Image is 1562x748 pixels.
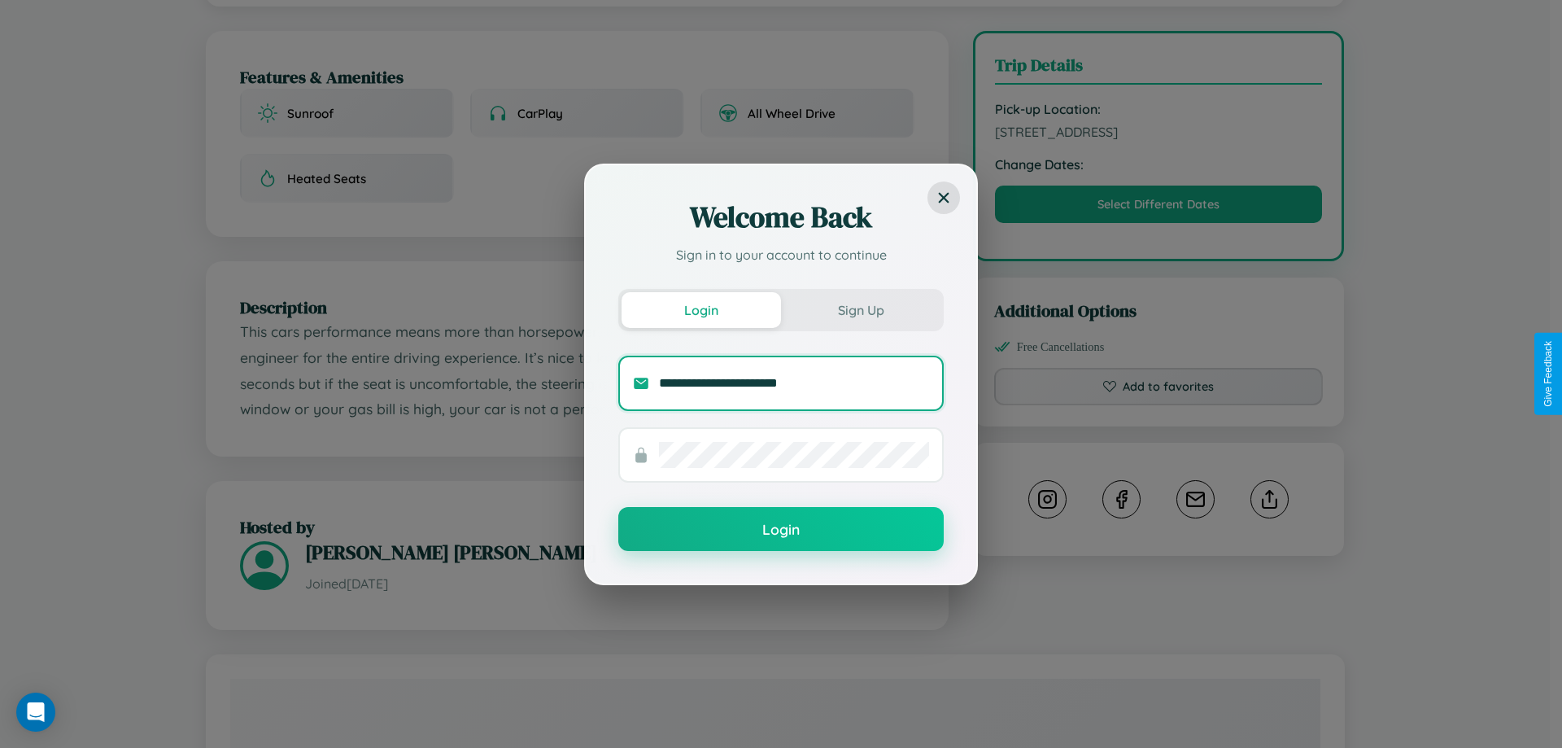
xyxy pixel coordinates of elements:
[618,198,944,237] h2: Welcome Back
[781,292,940,328] button: Sign Up
[1542,341,1554,407] div: Give Feedback
[618,507,944,551] button: Login
[16,693,55,732] div: Open Intercom Messenger
[618,245,944,265] p: Sign in to your account to continue
[622,292,781,328] button: Login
